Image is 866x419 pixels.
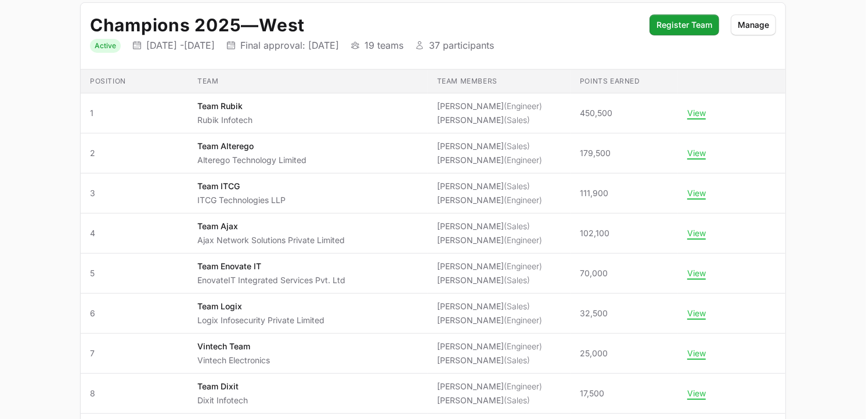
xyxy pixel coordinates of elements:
[197,341,270,352] p: Vintech Team
[580,107,612,119] span: 450,500
[580,227,609,239] span: 102,100
[437,355,542,366] li: [PERSON_NAME]
[437,261,542,272] li: [PERSON_NAME]
[437,395,542,406] li: [PERSON_NAME]
[197,180,286,192] p: Team ITCG
[437,194,542,206] li: [PERSON_NAME]
[197,261,345,272] p: Team Enovate IT
[197,194,286,206] p: ITCG Technologies LLP
[437,140,542,152] li: [PERSON_NAME]
[90,308,179,319] span: 6
[687,228,706,239] button: View
[504,355,530,365] span: (Sales)
[687,388,706,399] button: View
[437,114,542,126] li: [PERSON_NAME]
[580,388,604,399] span: 17,500
[437,100,542,112] li: [PERSON_NAME]
[90,348,179,359] span: 7
[90,107,179,119] span: 1
[197,355,270,366] p: Vintech Electronics
[437,221,542,232] li: [PERSON_NAME]
[580,147,611,159] span: 179,500
[687,268,706,279] button: View
[90,15,638,35] h2: Champions 2025 West
[81,70,188,93] th: Position
[504,275,530,285] span: (Sales)
[197,301,324,312] p: Team Logix
[437,234,542,246] li: [PERSON_NAME]
[429,39,494,51] p: 37 participants
[90,147,179,159] span: 2
[197,381,248,392] p: Team Dixit
[437,341,542,352] li: [PERSON_NAME]
[731,15,776,35] button: Manage
[240,39,339,51] p: Final approval: [DATE]
[197,221,345,232] p: Team Ajax
[437,274,542,286] li: [PERSON_NAME]
[504,315,542,325] span: (Engineer)
[437,154,542,166] li: [PERSON_NAME]
[504,381,542,391] span: (Engineer)
[197,274,345,286] p: EnovateIT Integrated Services Pvt. Ltd
[437,180,542,192] li: [PERSON_NAME]
[188,70,428,93] th: Team
[146,39,215,51] p: [DATE] - [DATE]
[504,341,542,351] span: (Engineer)
[580,268,608,279] span: 70,000
[504,301,530,311] span: (Sales)
[504,195,542,205] span: (Engineer)
[90,227,179,239] span: 4
[580,187,608,199] span: 111,900
[90,187,179,199] span: 3
[197,100,252,112] p: Team Rubik
[504,155,542,165] span: (Engineer)
[437,381,542,392] li: [PERSON_NAME]
[504,141,530,151] span: (Sales)
[241,15,259,35] span: —
[437,315,542,326] li: [PERSON_NAME]
[428,70,571,93] th: Team members
[504,115,530,125] span: (Sales)
[687,108,706,118] button: View
[504,221,530,231] span: (Sales)
[197,114,252,126] p: Rubik Infotech
[197,140,306,152] p: Team Alterego
[504,395,530,405] span: (Sales)
[650,15,719,35] button: Register Team
[687,308,706,319] button: View
[571,70,678,93] th: Points earned
[365,39,403,51] p: 19 teams
[656,18,712,32] span: Register Team
[687,348,706,359] button: View
[197,234,345,246] p: Ajax Network Solutions Private Limited
[197,154,306,166] p: Alterego Technology Limited
[504,235,542,245] span: (Engineer)
[504,261,542,271] span: (Engineer)
[738,18,769,32] span: Manage
[197,315,324,326] p: Logix Infosecurity Private Limited
[687,148,706,158] button: View
[580,308,608,319] span: 32,500
[90,388,179,399] span: 8
[437,301,542,312] li: [PERSON_NAME]
[90,268,179,279] span: 5
[504,101,542,111] span: (Engineer)
[580,348,608,359] span: 25,000
[197,395,248,406] p: Dixit Infotech
[687,188,706,198] button: View
[504,181,530,191] span: (Sales)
